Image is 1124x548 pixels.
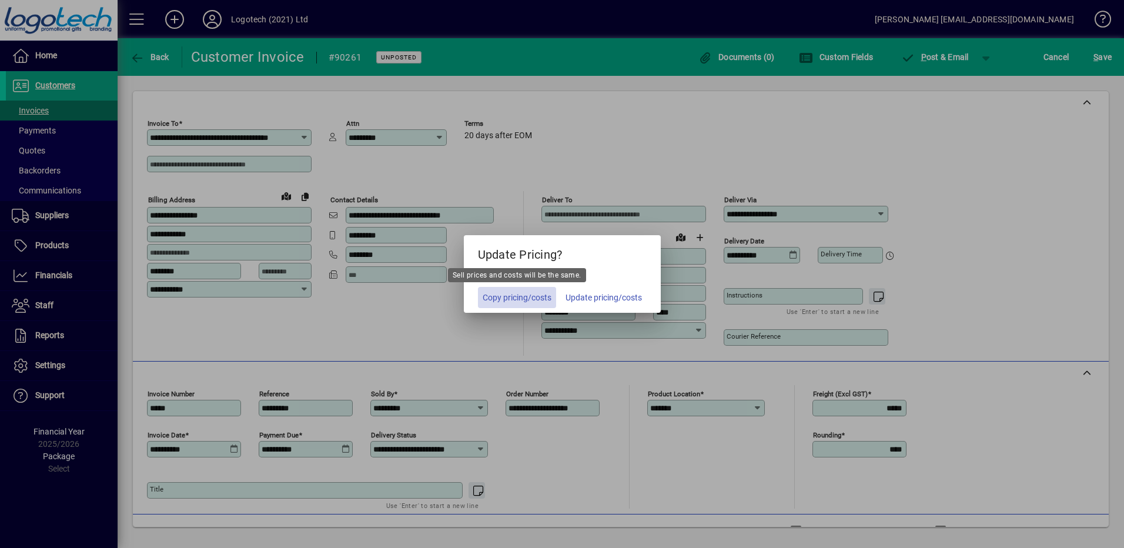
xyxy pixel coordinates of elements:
span: Copy pricing/costs [483,292,551,304]
span: Update pricing/costs [566,292,642,304]
button: Update pricing/costs [561,287,647,308]
button: Copy pricing/costs [478,287,556,308]
h5: Update Pricing? [464,235,661,269]
div: Sell prices and costs will be the same. [448,268,586,282]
